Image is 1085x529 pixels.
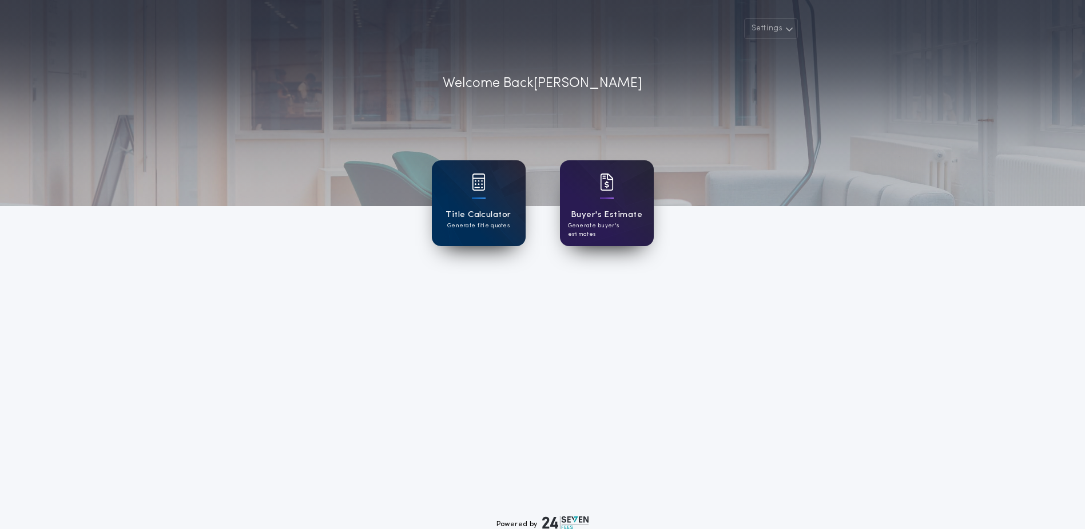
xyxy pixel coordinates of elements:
[443,73,642,94] p: Welcome Back [PERSON_NAME]
[447,222,510,230] p: Generate title quotes
[446,208,511,222] h1: Title Calculator
[560,160,654,246] a: card iconBuyer's EstimateGenerate buyer's estimates
[432,160,526,246] a: card iconTitle CalculatorGenerate title quotes
[472,173,486,191] img: card icon
[568,222,646,239] p: Generate buyer's estimates
[744,18,798,39] button: Settings
[571,208,642,222] h1: Buyer's Estimate
[600,173,614,191] img: card icon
